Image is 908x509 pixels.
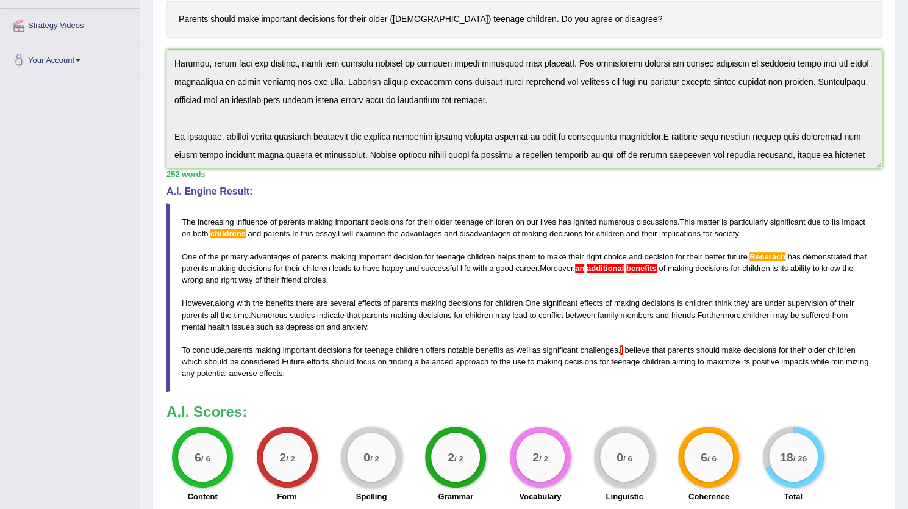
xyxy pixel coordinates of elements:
span: One [182,252,197,261]
span: believe [624,345,649,355]
b: A.I. Scores: [166,403,247,420]
span: health [208,322,229,331]
span: parents [392,298,418,308]
span: I [338,229,340,238]
span: disadvantages [459,229,510,238]
span: their [417,217,432,226]
span: discussions [636,217,677,226]
span: issues [232,322,254,331]
span: aiming [672,357,695,366]
span: on [515,217,524,226]
span: conflict [538,311,563,320]
span: mental [182,322,206,331]
big: 0 [617,450,623,463]
span: particularly [729,217,768,226]
span: of [829,298,836,308]
span: to [527,357,534,366]
span: maximize [706,357,740,366]
span: a [489,264,493,273]
span: the [842,264,853,273]
span: due [807,217,821,226]
span: family [598,311,618,320]
span: Possible spelling mistake found. (did you mean: children's) [210,229,246,238]
span: decisions [448,298,481,308]
span: parents [263,229,290,238]
span: is [677,298,682,308]
a: Strategy Videos [1,9,140,39]
small: / 2 [370,453,379,463]
span: children [828,345,856,355]
span: making [210,264,236,273]
span: Future [282,357,305,366]
span: impact [842,217,865,226]
big: 18 [780,450,793,463]
span: decisions [695,264,728,273]
span: to [529,311,536,320]
span: decisions [238,264,271,273]
span: To [182,345,190,355]
span: for [406,217,415,226]
span: several [330,298,356,308]
span: making [521,229,547,238]
span: decisions [418,311,451,320]
span: examine [356,229,385,238]
span: on [378,357,387,366]
span: parents [182,264,208,273]
small: / 2 [285,453,295,463]
span: Moreover [540,264,573,273]
label: Vocabulary [519,491,561,502]
span: for [731,264,740,273]
span: decisions [370,217,403,226]
span: and [248,229,261,238]
span: their [642,229,657,238]
span: making [668,264,693,273]
span: as [532,345,541,355]
span: The plural noun “benefits” cannot be used with the article “an”. Did you mean “an additional bene... [587,264,624,273]
span: has [787,252,800,261]
span: children [302,264,331,273]
span: suffered [801,311,830,320]
span: any [182,369,195,378]
span: from [832,311,848,320]
span: parents [279,217,305,226]
span: as [506,345,514,355]
span: future [727,252,747,261]
big: 6 [701,450,708,463]
span: them [518,252,536,261]
span: career [515,264,537,273]
span: are [751,298,763,308]
big: 2 [532,450,539,463]
span: our [526,217,538,226]
span: its [780,264,788,273]
span: significant [543,345,578,355]
span: parents [226,345,252,355]
span: important [335,217,368,226]
span: effects [358,298,381,308]
span: helps [497,252,516,261]
span: implications [659,229,701,238]
span: right [586,252,601,261]
span: However [182,298,213,308]
span: society [714,229,738,238]
span: influence [236,217,268,226]
span: way [238,275,252,284]
span: The plural noun “benefits” cannot be used with the article “an”. Did you mean “an additional bene... [575,264,584,273]
span: the [208,252,219,261]
span: notable [448,345,474,355]
span: the [252,298,263,308]
span: children [743,311,771,320]
span: under [765,298,785,308]
span: their [568,252,584,261]
span: to [813,264,820,273]
span: approach [456,357,488,366]
span: happy [382,264,403,273]
span: important [283,345,316,355]
span: significant [542,298,577,308]
span: think [715,298,731,308]
span: demonstrated [803,252,851,261]
span: should [331,357,354,366]
span: time [234,311,249,320]
span: The plural noun “benefits” cannot be used with the article “an”. Did you mean “an additional bene... [584,264,587,273]
span: This [679,217,695,226]
span: its [832,217,840,226]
